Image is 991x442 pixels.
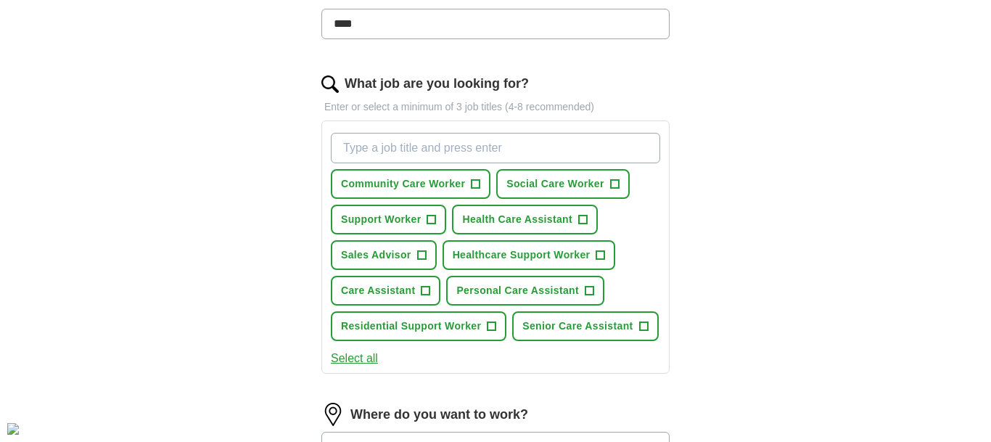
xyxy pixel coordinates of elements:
[331,311,506,341] button: Residential Support Worker
[496,169,629,199] button: Social Care Worker
[7,423,19,435] div: Cookie consent button
[341,247,411,263] span: Sales Advisor
[321,403,345,426] img: location.png
[321,75,339,93] img: search.png
[522,319,633,334] span: Senior Care Assistant
[456,283,579,298] span: Personal Care Assistant
[341,176,465,192] span: Community Care Worker
[350,405,528,425] label: Where do you want to work?
[345,74,529,94] label: What job are you looking for?
[446,276,604,306] button: Personal Care Assistant
[512,311,658,341] button: Senior Care Assistant
[453,247,591,263] span: Healthcare Support Worker
[506,176,604,192] span: Social Care Worker
[341,319,481,334] span: Residential Support Worker
[331,276,440,306] button: Care Assistant
[7,423,19,435] img: Cookie%20settings
[443,240,616,270] button: Healthcare Support Worker
[331,350,378,367] button: Select all
[462,212,572,227] span: Health Care Assistant
[341,283,415,298] span: Care Assistant
[331,169,490,199] button: Community Care Worker
[331,133,660,163] input: Type a job title and press enter
[321,99,670,115] p: Enter or select a minimum of 3 job titles (4-8 recommended)
[331,240,437,270] button: Sales Advisor
[341,212,421,227] span: Support Worker
[452,205,598,234] button: Health Care Assistant
[331,205,446,234] button: Support Worker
